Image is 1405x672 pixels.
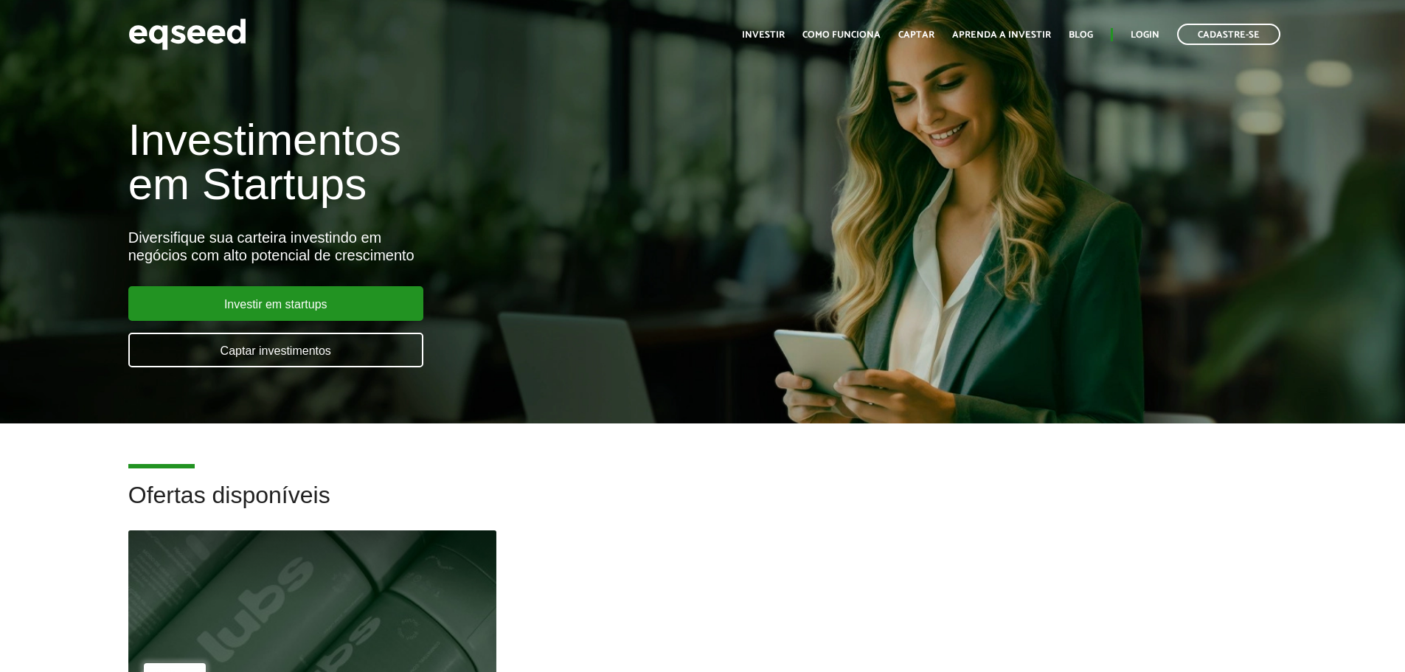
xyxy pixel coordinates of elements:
[952,30,1051,40] a: Aprenda a investir
[128,15,246,54] img: EqSeed
[128,286,423,321] a: Investir em startups
[128,333,423,367] a: Captar investimentos
[1069,30,1093,40] a: Blog
[898,30,934,40] a: Captar
[128,482,1277,530] h2: Ofertas disponíveis
[1177,24,1280,45] a: Cadastre-se
[742,30,785,40] a: Investir
[802,30,881,40] a: Como funciona
[128,229,809,264] div: Diversifique sua carteira investindo em negócios com alto potencial de crescimento
[1131,30,1159,40] a: Login
[128,118,809,207] h1: Investimentos em Startups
